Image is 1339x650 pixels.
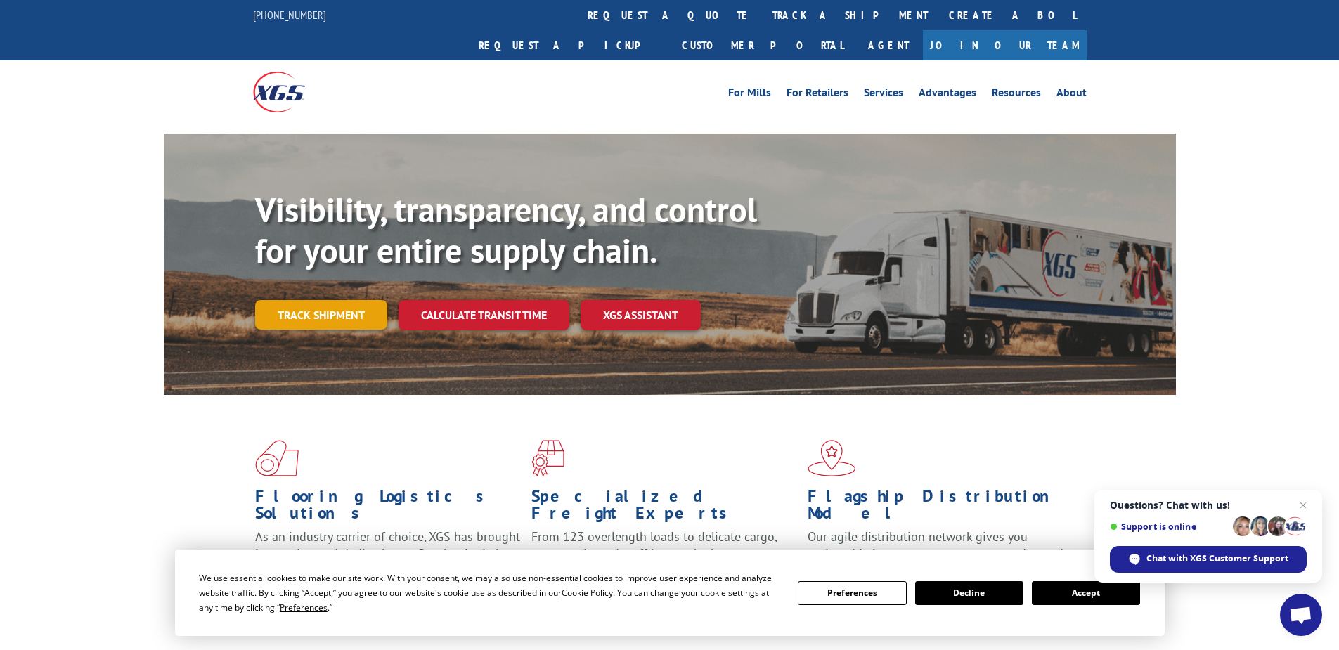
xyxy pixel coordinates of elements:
a: [PHONE_NUMBER] [253,8,326,22]
a: Resources [992,87,1041,103]
a: Agent [854,30,923,60]
a: XGS ASSISTANT [581,300,701,330]
b: Visibility, transparency, and control for your entire supply chain. [255,188,757,272]
a: Open chat [1280,594,1322,636]
span: Support is online [1110,521,1228,532]
span: Our agile distribution network gives you nationwide inventory management on demand. [808,528,1066,561]
img: xgs-icon-focused-on-flooring-red [531,440,564,476]
div: Cookie Consent Prompt [175,550,1165,636]
a: Join Our Team [923,30,1087,60]
button: Preferences [798,581,906,605]
a: For Retailers [787,87,848,103]
a: Advantages [919,87,976,103]
a: Services [864,87,903,103]
h1: Flooring Logistics Solutions [255,488,521,528]
a: Calculate transit time [399,300,569,330]
span: Questions? Chat with us! [1110,500,1307,511]
button: Accept [1032,581,1140,605]
h1: Specialized Freight Experts [531,488,797,528]
p: From 123 overlength loads to delicate cargo, our experienced staff knows the best way to move you... [531,528,797,591]
img: xgs-icon-flagship-distribution-model-red [808,440,856,476]
h1: Flagship Distribution Model [808,488,1073,528]
div: We use essential cookies to make our site work. With your consent, we may also use non-essential ... [199,571,781,615]
span: Preferences [280,602,328,613]
a: Request a pickup [468,30,671,60]
img: xgs-icon-total-supply-chain-intelligence-red [255,440,299,476]
span: Chat with XGS Customer Support [1146,552,1288,565]
a: About [1056,87,1087,103]
a: Track shipment [255,300,387,330]
span: As an industry carrier of choice, XGS has brought innovation and dedication to flooring logistics... [255,528,520,578]
a: Customer Portal [671,30,854,60]
a: For Mills [728,87,771,103]
span: Chat with XGS Customer Support [1110,546,1307,573]
span: Cookie Policy [562,587,613,599]
button: Decline [915,581,1023,605]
